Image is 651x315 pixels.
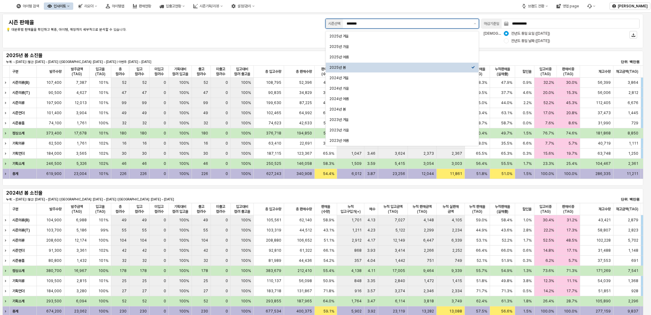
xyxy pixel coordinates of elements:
div: Expand row [2,225,10,235]
span: 146,058 [297,161,312,166]
span: 15.3% [566,90,577,95]
span: 0 [226,100,228,105]
span: 3,904 [76,111,87,115]
span: 187,115 [267,151,281,156]
strong: 시즌의류 [12,101,25,105]
strong: 시즌의류(T) [12,91,30,95]
span: 출고 컬러수 [194,204,208,214]
span: 50.4% [476,131,487,136]
span: 38.3% [323,90,334,95]
div: 아이템맵 [112,4,124,8]
span: 입고율(TAG) [92,67,108,76]
span: 63.1% [501,111,512,115]
span: 38.0% [476,141,487,146]
span: 0 [164,80,166,85]
span: 16 [122,141,127,146]
div: Expand row [2,246,10,255]
span: 250,525 [266,161,281,166]
span: 47.9% [501,80,512,85]
span: 373,400 [46,131,62,136]
span: 총 판매수량 [296,207,312,212]
span: 누적 실판매 금액 [439,204,462,214]
span: 48.2% [323,80,334,85]
span: 74.6% [566,131,577,136]
span: 63.4% [476,111,487,115]
strong: 시즌언더 [12,111,25,115]
span: 총 입고수량 [265,69,281,74]
span: 44.0% [501,100,512,105]
span: 15.6% [543,151,554,156]
span: 미출고 컬러수 [213,67,228,76]
span: 7.7% [545,141,554,146]
span: 0 [164,90,166,95]
span: 0.0% [523,121,532,126]
span: 입고비중(TAG) [537,204,554,214]
div: Expand row [2,78,10,87]
span: 46 [203,161,208,166]
span: 5,326 [76,161,87,166]
span: 194,850 [297,131,312,136]
span: 100% [98,121,108,126]
div: 2023년 가을 [329,128,471,133]
span: 입고 컬러수 [132,204,147,214]
span: 전년도 동일 날짜 ([DATE]) [511,38,550,43]
span: 미입고 컬러수 [152,204,166,214]
span: 총 컬러수 [114,67,127,76]
span: 입고율(TAG) [92,204,108,214]
span: 1,509 [351,161,362,166]
span: 7,387 [76,80,87,85]
span: 100% [179,80,189,85]
span: 입고 컬러수 [132,67,147,76]
span: 35.8% [323,141,334,146]
span: 3.46 [367,151,375,156]
span: 62,500 [49,141,62,146]
span: 100% [179,151,189,156]
span: 12,013 [74,100,87,105]
span: 102% [99,141,108,146]
span: 46 [122,161,127,166]
span: 발주수량 [49,207,62,212]
span: 17,678 [74,131,87,136]
span: 32.2% [543,80,554,85]
span: 2,367 [452,151,462,156]
div: 2024년 봄 [329,107,471,112]
span: 할인율 [523,207,532,212]
div: Expand row [2,159,10,169]
span: 101% [99,131,108,136]
div: Expand row [2,276,10,286]
div: 2025년 가을 [329,44,471,49]
p: 💡 대분류별 판매율을 확인하고 복종, 아이템, 매장까지 세부적으로 분석할 수 있습니다. [6,27,270,33]
span: 99 [203,100,208,105]
span: 52.2% [543,100,554,105]
div: 아이템맵 [102,2,128,10]
span: 100% [179,100,189,105]
span: 30 [142,151,147,156]
p: 단위: 백만원 [587,59,640,64]
span: 0 [164,131,166,136]
span: 51.7% [323,131,334,136]
span: 7.6% [545,121,554,126]
span: 0 [164,100,166,105]
span: 3,565 [76,151,87,156]
span: 101% [99,90,108,95]
h5: 2025년 봄 소진율 [6,52,112,59]
div: Expand row [2,296,10,306]
span: 누적판매율(실매출) [493,204,512,214]
span: 100% [241,100,251,105]
span: 1.5% [523,131,532,136]
span: 102% [99,151,108,156]
strong: 기획언더 [12,151,25,156]
div: Expand row [2,118,10,128]
span: 0.9% [523,80,532,85]
span: 미출고 컬러수 [213,204,228,214]
span: 35.5% [501,141,512,146]
div: 아이템 검색 [13,2,43,10]
span: 100% [179,111,189,115]
strong: 기획의류 [12,141,25,146]
span: 1,761 [77,121,87,126]
span: 100% [241,90,251,95]
span: 기획대비 컬러 입고율 [171,204,189,214]
span: 총 컬러수 [114,204,127,214]
span: 0 [164,161,166,166]
span: 100% [241,131,251,136]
